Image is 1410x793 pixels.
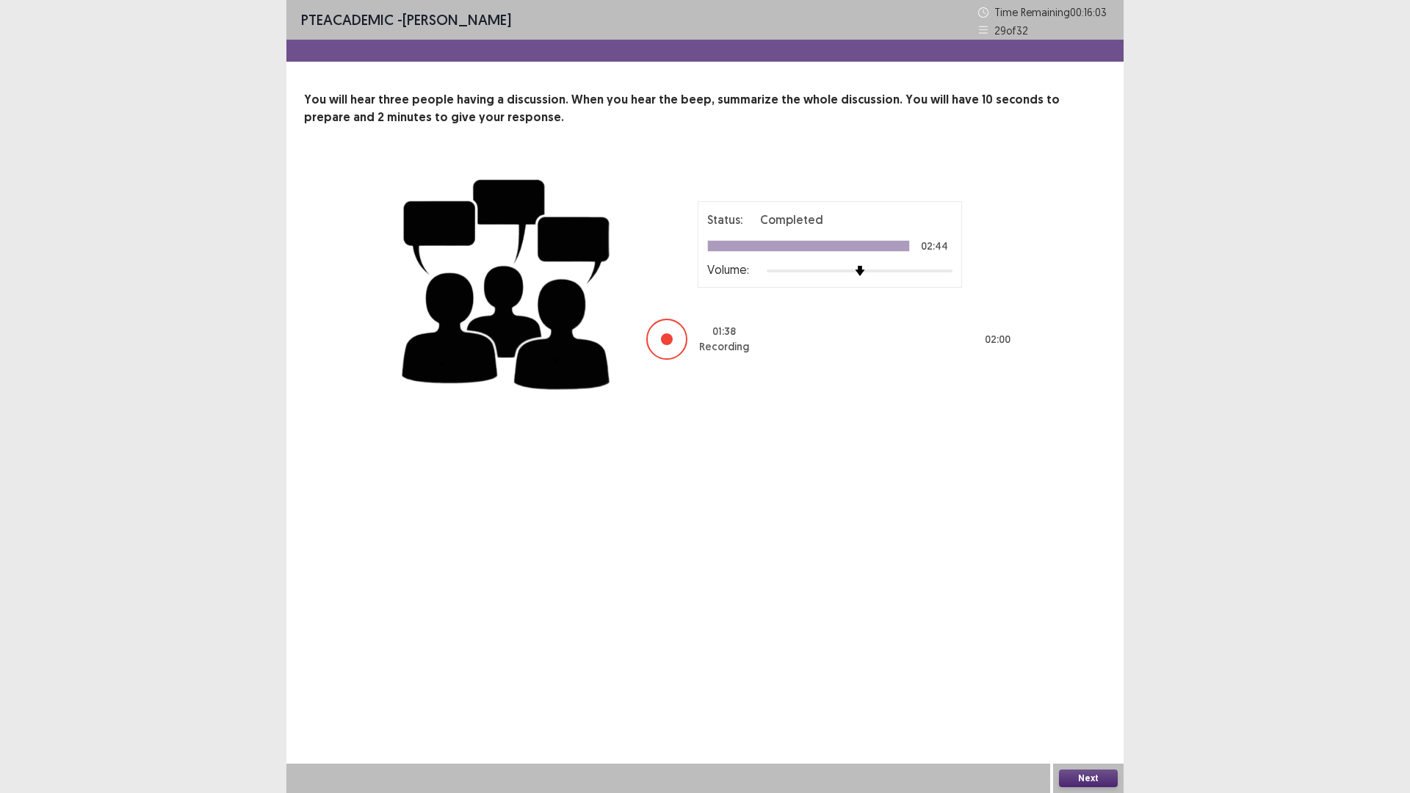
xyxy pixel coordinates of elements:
p: Status: [707,211,742,228]
img: group-discussion [397,162,617,402]
p: 01 : 38 [712,324,736,339]
p: Completed [760,211,823,228]
p: 29 of 32 [994,23,1028,38]
span: PTE academic [301,10,394,29]
p: Recording [699,339,749,355]
p: Time Remaining 00 : 16 : 03 [994,4,1109,20]
p: Volume: [707,261,749,278]
button: Next [1059,770,1118,787]
p: 02:44 [921,241,948,251]
p: 02 : 00 [985,332,1010,347]
p: - [PERSON_NAME] [301,9,511,31]
p: You will hear three people having a discussion. When you hear the beep, summarize the whole discu... [304,91,1106,126]
img: arrow-thumb [855,266,865,276]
